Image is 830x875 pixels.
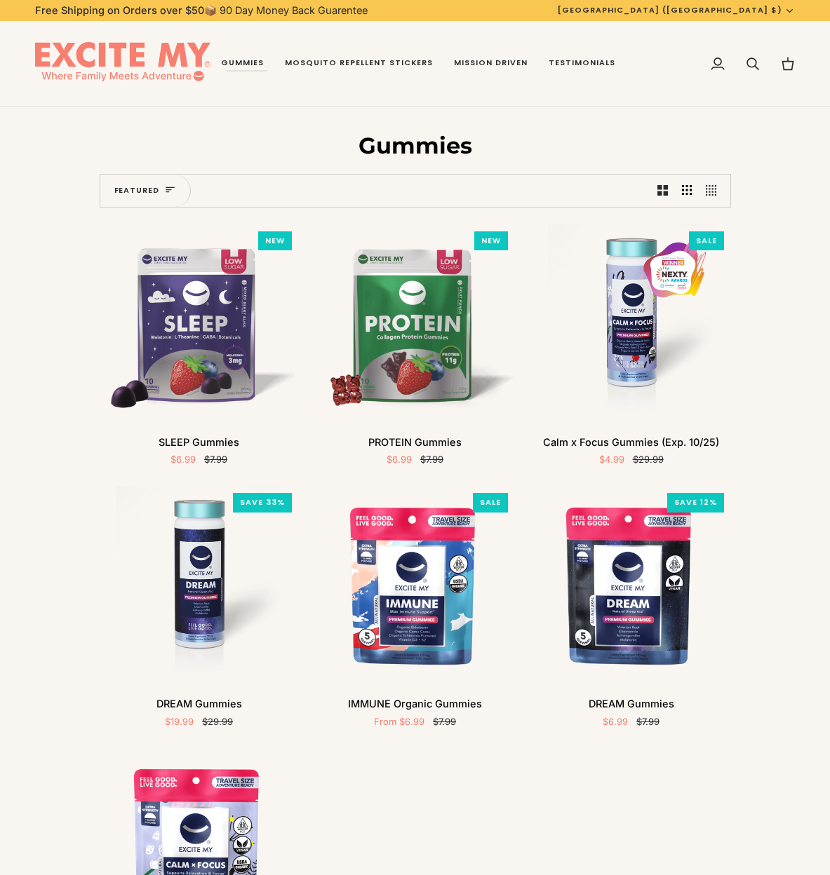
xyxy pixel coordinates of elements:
[258,231,292,251] div: NEW
[699,175,730,207] button: Show 4 products per row
[454,57,528,69] span: Mission Driven
[532,429,731,467] a: Calm x Focus Gummies (Exp. 10/25)
[543,435,719,450] p: Calm x Focus Gummies (Exp. 10/25)
[532,224,731,423] a: Calm x Focus Gummies (Exp. 10/25)
[165,716,194,727] span: $19.99
[667,493,724,513] div: Save 12%
[420,454,443,465] span: $7.99
[114,184,160,197] span: Featured
[100,691,299,728] a: DREAM Gummies
[532,224,731,423] product-grid-item-variant: Default Title
[210,21,274,107] a: Gummies
[650,175,675,207] button: Show 2 products per row
[316,429,515,467] a: PROTEIN Gummies
[100,429,299,467] a: SLEEP Gummies
[599,454,624,465] span: $4.99
[285,57,434,69] span: Mosquito Repellent Stickers
[316,486,515,728] product-grid-item: IMMUNE Organic Gummies
[547,4,805,16] button: [GEOGRAPHIC_DATA] ([GEOGRAPHIC_DATA] $)
[35,4,204,16] strong: Free Shipping on Orders over $50
[100,486,299,728] product-grid-item: DREAM Gummies
[316,224,515,423] product-grid-item-variant: Default Title
[100,132,731,160] h1: Gummies
[603,716,628,727] span: $6.99
[35,3,368,18] p: 📦 90 Day Money Back Guarentee
[532,691,731,728] a: DREAM Gummies
[159,435,239,450] p: SLEEP Gummies
[100,224,299,423] a: SLEEP Gummies
[316,486,515,685] a: IMMUNE Organic Gummies
[636,716,660,727] span: $7.99
[348,696,482,712] p: IMMUNE Organic Gummies
[374,716,424,727] span: From $6.99
[202,716,233,727] span: $29.99
[233,493,292,513] div: Save 33%
[532,224,731,467] product-grid-item: Calm x Focus Gummies (Exp. 10/25)
[443,21,538,107] a: Mission Driven
[368,435,462,450] p: PROTEIN Gummies
[316,224,515,423] a: PROTEIN Gummies
[532,486,731,685] a: DREAM Gummies
[100,224,299,467] product-grid-item: SLEEP Gummies
[100,224,299,423] product-grid-item-variant: Default Title
[100,486,299,685] product-grid-item-variant: 1 Bottle
[387,454,412,465] span: $6.99
[689,231,724,251] div: SALE
[274,21,444,107] a: Mosquito Repellent Stickers
[100,486,299,685] a: DREAM Gummies
[35,42,210,86] img: EXCITE MY®
[474,231,508,251] div: NEW
[538,21,626,107] a: Testimonials
[675,175,700,207] button: Show 3 products per row
[316,224,515,467] product-grid-item: PROTEIN Gummies
[633,454,664,465] span: $29.99
[589,696,674,712] p: DREAM Gummies
[316,486,515,685] product-grid-item-variant: 5 Days
[549,57,615,69] span: Testimonials
[100,175,191,207] button: Sort
[473,493,508,513] div: SALE
[532,486,731,728] product-grid-item: DREAM Gummies
[221,57,264,69] span: Gummies
[532,486,731,685] product-grid-item-variant: 5 Days
[316,691,515,728] a: IMMUNE Organic Gummies
[170,454,196,465] span: $6.99
[156,696,242,712] p: DREAM Gummies
[204,454,227,465] span: $7.99
[433,716,456,727] span: $7.99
